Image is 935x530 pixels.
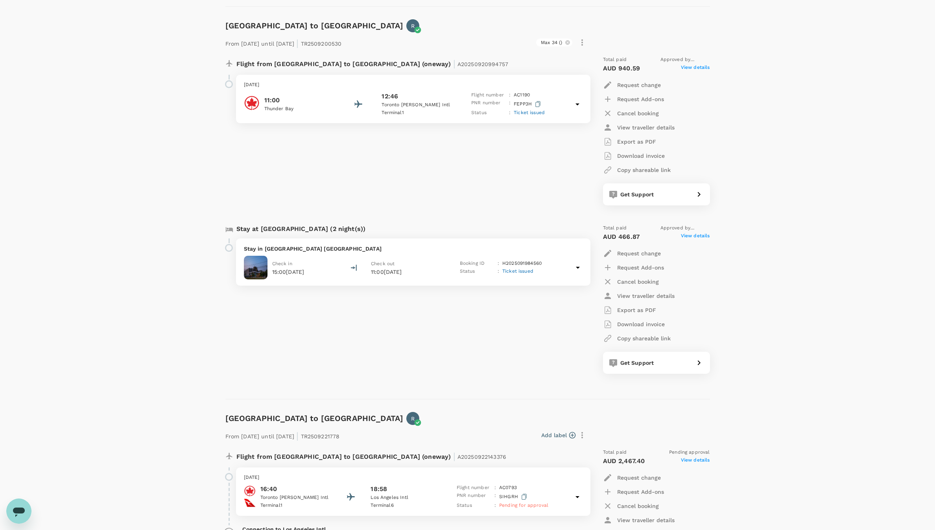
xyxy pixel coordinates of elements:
p: FEPP3H [514,99,542,109]
p: Request Add-ons [617,95,664,103]
button: Download invoice [603,149,665,163]
button: Copy shareable link [603,163,671,177]
span: Pending for approval [499,502,548,508]
p: : [494,484,496,492]
span: Get Support [620,191,654,198]
span: Total paid [603,56,627,64]
button: Cancel booking [603,275,659,289]
p: 16:40 [260,484,331,494]
span: | [453,58,456,69]
span: Approved by [660,224,710,232]
span: Get Support [620,360,654,366]
p: Terminal 1 [382,109,452,117]
p: Cancel booking [617,278,659,286]
p: Export as PDF [617,138,656,146]
button: Cancel booking [603,499,659,513]
span: Total paid [603,224,627,232]
p: [DATE] [244,81,583,89]
button: Request Add-ons [603,260,664,275]
p: 11:00 [264,96,335,105]
img: Air Canada [244,485,256,497]
p: AUD 2,467.40 [603,456,645,466]
p: Stay in [GEOGRAPHIC_DATA] [GEOGRAPHIC_DATA] [244,245,583,253]
span: A20250922143376 [457,454,506,460]
p: 15:00[DATE] [272,268,304,276]
img: Qantas Airways [244,497,256,509]
p: Request change [617,474,661,482]
p: Flight number [457,484,491,492]
p: Request Add-ons [617,264,664,271]
p: From [DATE] until [DATE] TR2509221778 [225,428,340,442]
button: Add label [541,431,575,439]
p: Flight from [GEOGRAPHIC_DATA] to [GEOGRAPHIC_DATA] (oneway) [236,56,509,70]
h6: [GEOGRAPHIC_DATA] to [GEOGRAPHIC_DATA] [225,19,404,32]
button: View traveller details [603,120,675,135]
iframe: Button to launch messaging window [6,499,31,524]
p: Cancel booking [617,109,659,117]
span: View details [681,64,710,73]
p: Stay at [GEOGRAPHIC_DATA] (2 night(s)) [236,224,366,234]
p: Terminal 6 [371,502,441,510]
button: Request Add-ons [603,92,664,106]
p: View traveller details [617,124,675,131]
p: Status [457,502,491,510]
p: Request change [617,249,661,257]
p: : [509,109,511,117]
span: Ticket issued [514,110,545,115]
img: Comfort Inn And Conference Centre Toronto Airport [244,256,267,279]
span: Approved by [660,56,710,64]
button: View traveller details [603,513,675,527]
p: PNR number [471,99,506,109]
p: [DATE] [244,474,583,482]
p: Status [460,268,494,275]
p: Request Add-ons [617,488,664,496]
p: 12:46 [382,92,398,101]
h6: [GEOGRAPHIC_DATA] to [GEOGRAPHIC_DATA] [225,412,404,425]
span: Check in [272,261,292,266]
p: : [509,99,511,109]
p: Status [471,109,506,117]
p: Flight number [471,91,506,99]
p: : [498,260,499,268]
p: Copy shareable link [617,166,671,174]
p: Download invoice [617,320,665,328]
p: AC 1190 [514,91,530,99]
p: AUD 466.87 [603,232,640,242]
p: AC 0793 [499,484,517,492]
button: Request change [603,78,661,92]
p: : [494,492,496,502]
span: Max 34 () [536,39,567,46]
img: Air Canada [244,95,260,111]
p: View traveller details [617,292,675,300]
p: : [509,91,511,99]
p: R [411,22,415,30]
p: 18:58 [371,484,387,494]
p: Copy shareable link [617,334,671,342]
p: SIHGRH [499,492,529,502]
p: From [DATE] until [DATE] TR2509200530 [225,35,342,50]
span: | [453,451,456,462]
p: R [411,415,415,423]
p: PNR number [457,492,491,502]
p: H2025091984560 [502,260,542,268]
button: Download invoice [603,317,665,331]
p: 11:00[DATE] [371,268,446,276]
p: AUD 940.59 [603,64,640,73]
span: | [296,38,299,49]
div: Max 34 () [536,39,572,46]
p: Request change [617,81,661,89]
button: Export as PDF [603,135,656,149]
span: View details [681,232,710,242]
p: Download invoice [617,152,665,160]
button: Request change [603,246,661,260]
p: Export as PDF [617,306,656,314]
p: Terminal 1 [260,502,331,510]
button: Cancel booking [603,106,659,120]
span: | [296,430,299,441]
p: View traveller details [617,516,675,524]
button: Export as PDF [603,303,656,317]
span: View details [681,456,710,466]
p: : [498,268,499,275]
p: Toronto [PERSON_NAME] Intl [260,494,331,502]
button: Copy shareable link [603,331,671,345]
